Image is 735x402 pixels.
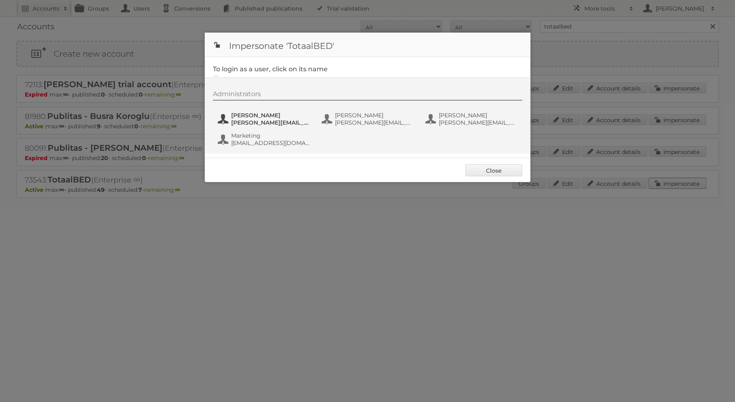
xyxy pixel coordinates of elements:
span: [PERSON_NAME] [335,112,414,119]
span: Marketing [231,132,310,139]
div: Administrators [213,90,522,101]
span: [PERSON_NAME][EMAIL_ADDRESS][DOMAIN_NAME] [231,119,310,126]
span: [PERSON_NAME][EMAIL_ADDRESS][DOMAIN_NAME] [335,119,414,126]
span: [PERSON_NAME][EMAIL_ADDRESS][DOMAIN_NAME] [439,119,518,126]
span: [PERSON_NAME] [231,112,310,119]
button: [PERSON_NAME] [PERSON_NAME][EMAIL_ADDRESS][DOMAIN_NAME] [424,111,520,127]
span: [EMAIL_ADDRESS][DOMAIN_NAME] [231,139,310,147]
a: Close [465,164,522,176]
legend: To login as a user, click on its name [213,65,328,73]
button: [PERSON_NAME] [PERSON_NAME][EMAIL_ADDRESS][DOMAIN_NAME] [217,111,313,127]
button: Marketing [EMAIL_ADDRESS][DOMAIN_NAME] [217,131,313,147]
h1: Impersonate 'TotaalBED' [205,33,530,57]
span: [PERSON_NAME] [439,112,518,119]
button: [PERSON_NAME] [PERSON_NAME][EMAIL_ADDRESS][DOMAIN_NAME] [321,111,416,127]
